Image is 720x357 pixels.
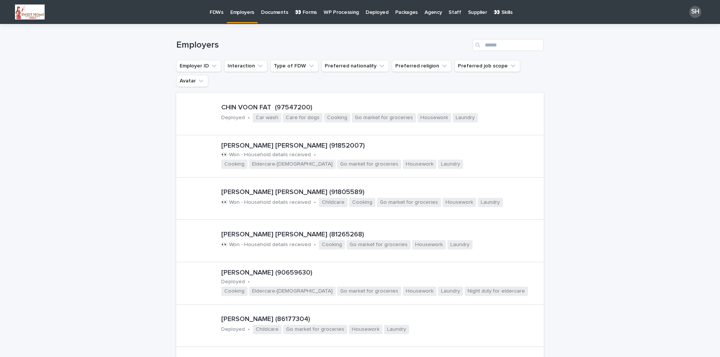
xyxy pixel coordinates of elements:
[403,160,436,169] span: Housework
[248,279,250,285] p: •
[447,240,472,249] span: Laundry
[438,287,463,296] span: Laundry
[453,113,478,122] span: Laundry
[224,60,267,72] button: Interaction
[319,240,345,249] span: Cooking
[176,178,544,220] a: [PERSON_NAME] [PERSON_NAME] (91805589)👀 Won - Household details received•ChildcareCookingGo marke...
[248,115,250,121] p: •
[689,6,701,18] div: SH
[176,135,544,178] a: [PERSON_NAME] [PERSON_NAME] (91852007)👀 Won - Household details received•CookingEldercare-[DEMOGR...
[176,305,544,347] a: [PERSON_NAME] (86177304)Deployed•ChildcareGo market for groceriesHouseworkLaundry
[176,60,221,72] button: Employer ID
[337,287,401,296] span: Go market for groceries
[438,160,463,169] span: Laundry
[324,113,350,122] span: Cooking
[248,326,250,333] p: •
[221,326,245,333] p: Deployed
[221,269,541,277] p: [PERSON_NAME] (90659630)
[321,60,389,72] button: Preferred nationality
[221,160,247,169] span: Cooking
[442,198,476,207] span: Housework
[176,262,544,305] a: [PERSON_NAME] (90659630)Deployed•CookingEldercare-[DEMOGRAPHIC_DATA]Go market for groceriesHousew...
[349,325,382,334] span: Housework
[253,325,282,334] span: Childcare
[221,279,245,285] p: Deployed
[249,160,336,169] span: Eldercare-[DEMOGRAPHIC_DATA]
[478,198,503,207] span: Laundry
[176,40,469,51] h1: Employers
[314,242,316,248] p: •
[352,113,416,122] span: Go market for groceries
[465,287,528,296] span: Night duty for eldercare
[221,104,541,112] p: CHIN VOON FAT (97547200)
[221,115,245,121] p: Deployed
[176,220,544,262] a: [PERSON_NAME] [PERSON_NAME] (81265268)👀 Won - Household details received•CookingGo market for gro...
[270,60,318,72] button: Type of FDW
[346,240,411,249] span: Go market for groceries
[337,160,401,169] span: Go market for groceries
[412,240,446,249] span: Housework
[221,242,311,248] p: 👀 Won - Household details received
[384,325,409,334] span: Laundry
[15,4,45,19] img: eGAq701ZNnhogSC8hYay5AjknO68P6iO9_kIq-m8YdE
[349,198,375,207] span: Cooking
[221,231,541,239] p: [PERSON_NAME] [PERSON_NAME] (81265268)
[454,60,520,72] button: Preferred job scope
[392,60,451,72] button: Preferred religion
[221,188,541,197] p: [PERSON_NAME] [PERSON_NAME] (91805589)
[221,315,499,324] p: [PERSON_NAME] (86177304)
[403,287,436,296] span: Housework
[319,198,348,207] span: Childcare
[249,287,336,296] span: Eldercare-[DEMOGRAPHIC_DATA]
[283,325,347,334] span: Go market for groceries
[314,199,316,206] p: •
[472,39,544,51] input: Search
[377,198,441,207] span: Go market for groceries
[176,75,208,87] button: Avatar
[221,199,311,206] p: 👀 Won - Household details received
[221,142,541,150] p: [PERSON_NAME] [PERSON_NAME] (91852007)
[221,287,247,296] span: Cooking
[253,113,281,122] span: Car wash
[176,93,544,135] a: CHIN VOON FAT (97547200)Deployed•Car washCare for dogsCookingGo market for groceriesHouseworkLaundry
[314,152,316,158] p: •
[417,113,451,122] span: Housework
[283,113,322,122] span: Care for dogs
[221,152,311,158] p: 👀 Won - Household details received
